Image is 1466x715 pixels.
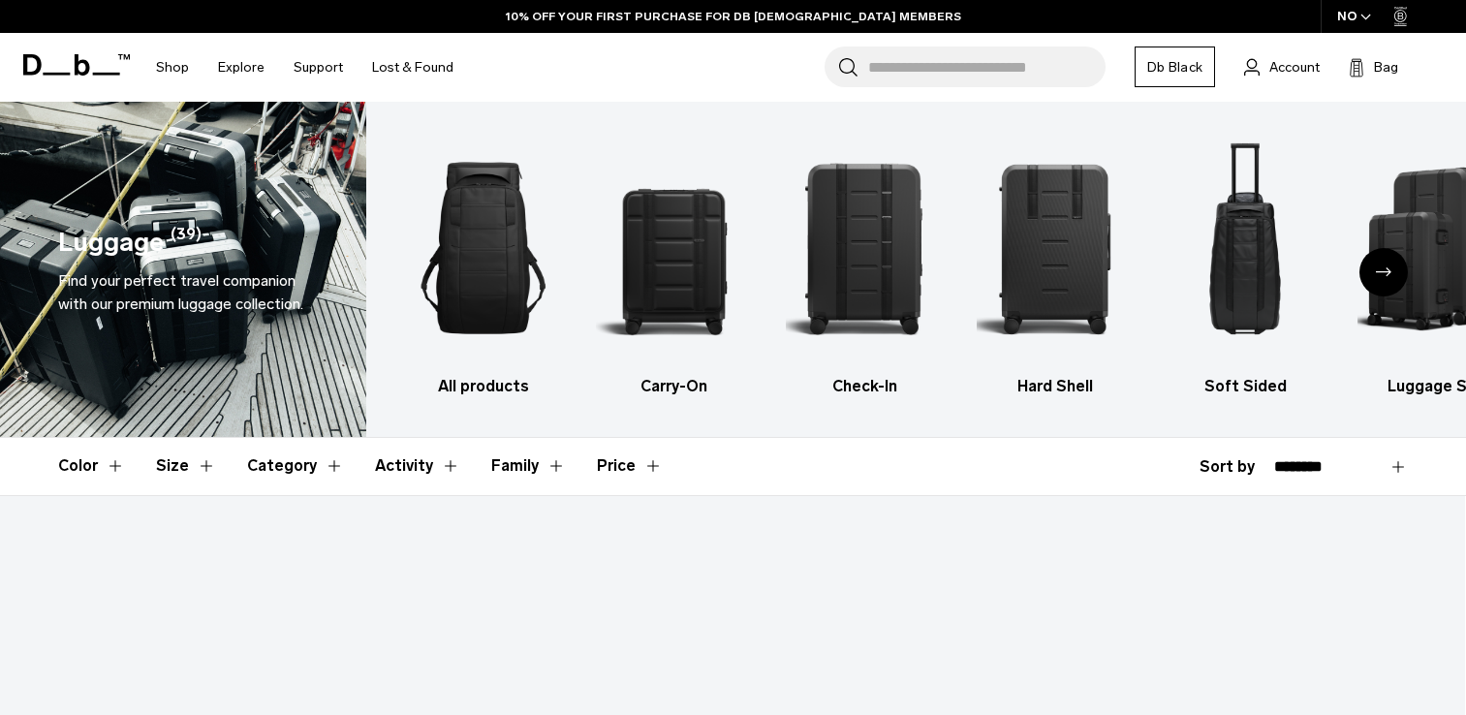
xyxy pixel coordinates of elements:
div: Next slide [1359,248,1408,296]
li: 4 / 6 [977,131,1134,398]
span: Bag [1374,57,1398,78]
li: 5 / 6 [1167,131,1324,398]
img: Db [405,131,562,365]
h3: Carry-On [596,375,753,398]
li: 3 / 6 [786,131,943,398]
h3: Hard Shell [977,375,1134,398]
button: Bag [1349,55,1398,78]
button: Toggle Filter [247,438,344,494]
a: Db Carry-On [596,131,753,398]
img: Db [1167,131,1324,365]
li: 1 / 6 [405,131,562,398]
img: Db [786,131,943,365]
h3: All products [405,375,562,398]
a: Shop [156,33,189,102]
button: Toggle Price [597,438,663,494]
span: Find your perfect travel companion with our premium luggage collection. [58,271,303,313]
a: Db Black [1135,47,1215,87]
nav: Main Navigation [141,33,468,102]
a: 10% OFF YOUR FIRST PURCHASE FOR DB [DEMOGRAPHIC_DATA] MEMBERS [506,8,961,25]
li: 2 / 6 [596,131,753,398]
button: Toggle Filter [156,438,216,494]
img: Db [596,131,753,365]
h3: Soft Sided [1167,375,1324,398]
a: Support [294,33,343,102]
a: Db Soft Sided [1167,131,1324,398]
button: Toggle Filter [491,438,566,494]
span: (39) [171,223,202,263]
a: Db Check-In [786,131,943,398]
a: Db Hard Shell [977,131,1134,398]
button: Toggle Filter [58,438,125,494]
h3: Check-In [786,375,943,398]
button: Toggle Filter [375,438,460,494]
a: Account [1244,55,1320,78]
a: Lost & Found [372,33,453,102]
span: Account [1269,57,1320,78]
img: Db [977,131,1134,365]
a: Db All products [405,131,562,398]
a: Explore [218,33,265,102]
h1: Luggage [58,223,164,263]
